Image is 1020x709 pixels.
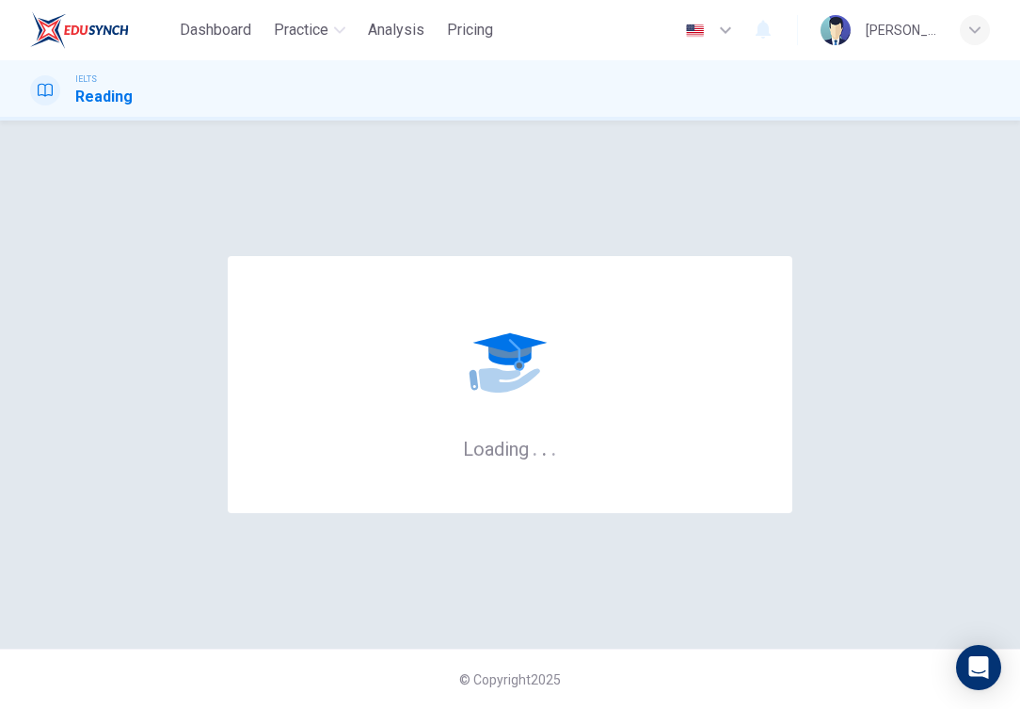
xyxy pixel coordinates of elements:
[439,13,501,47] button: Pricing
[447,19,493,41] span: Pricing
[550,431,557,462] h6: .
[368,19,424,41] span: Analysis
[30,11,172,49] a: EduSynch logo
[274,19,328,41] span: Practice
[180,19,251,41] span: Dashboard
[459,672,561,687] span: © Copyright 2025
[172,13,259,47] button: Dashboard
[463,436,557,460] h6: Loading
[266,13,353,47] button: Practice
[532,431,538,462] h6: .
[360,13,432,47] button: Analysis
[75,86,133,108] h1: Reading
[821,15,851,45] img: Profile picture
[956,645,1001,690] div: Open Intercom Messenger
[541,431,548,462] h6: .
[683,24,707,38] img: en
[866,19,937,41] div: [PERSON_NAME] [PERSON_NAME]
[30,11,129,49] img: EduSynch logo
[75,73,97,86] span: IELTS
